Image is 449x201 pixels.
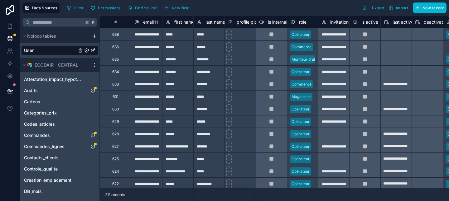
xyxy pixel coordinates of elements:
div: 638 [112,32,119,37]
span: last name [205,19,225,25]
button: Data Sources [22,2,60,13]
span: invitation token [330,19,361,25]
div: Opérateur [292,119,310,124]
div: 634 [112,69,119,74]
div: 628 [112,132,119,137]
span: is active [361,19,378,25]
span: Data Sources [32,6,57,10]
div: 629 [112,119,119,124]
div: Opérateur [292,156,310,162]
span: 211 records [105,192,125,197]
div: 635 [112,57,119,62]
span: profile picture [237,19,265,25]
span: first name [174,19,195,25]
button: Filter [65,3,86,12]
div: 622 [112,181,119,186]
span: role [299,19,307,25]
div: Opérateur [292,32,310,37]
div: 627 [112,144,119,149]
div: Opérateur [292,131,310,137]
div: Moniteur d'atelier [292,57,323,62]
span: Filter [74,6,84,10]
div: Commerce [292,82,311,87]
span: Permissions [98,6,120,10]
span: Import [396,6,408,10]
span: New record [422,6,444,10]
div: 631 [113,94,118,99]
div: Commerce [292,44,311,50]
span: New field [172,6,190,10]
span: K [91,20,95,25]
div: 633 [112,82,119,87]
div: Opérateur [292,144,310,149]
button: New field [162,3,192,12]
button: New record [413,2,447,13]
div: 625 [112,157,119,161]
div: Opérateur [292,181,310,187]
span: is internal [268,19,287,25]
span: last active at [393,19,419,25]
a: Permissions [88,3,125,12]
button: Import [386,2,410,13]
div: Opérateur [292,169,310,174]
button: Export [360,2,386,13]
button: Find column [125,3,160,12]
div: # [105,20,126,24]
span: Find column [135,6,157,10]
span: email [143,19,154,25]
span: Export [372,6,384,10]
div: 630 [112,107,119,112]
div: Opérateur [292,106,310,112]
button: Permissions [88,3,123,12]
div: 636 [112,44,119,49]
div: Magasinier [292,94,311,100]
div: Opérateur [292,69,310,75]
div: 624 [112,169,119,174]
a: New record [410,2,447,13]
